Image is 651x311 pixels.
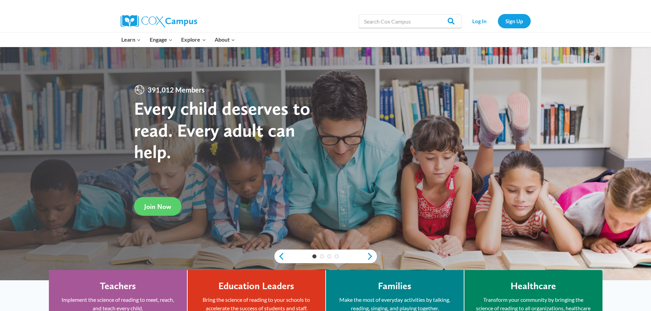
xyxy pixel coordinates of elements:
[498,14,531,28] a: Sign Up
[150,35,173,44] span: Engage
[335,254,339,258] a: 4
[274,250,377,263] div: content slider buttons
[465,14,531,28] nav: Secondary Navigation
[359,14,461,28] input: Search Cox Campus
[134,97,310,162] strong: Every child deserves to read. Every adult can help.
[218,280,294,292] h4: Education Leaders
[320,254,324,258] a: 2
[274,252,285,260] a: previous
[134,197,181,216] a: Join Now
[215,35,235,44] span: About
[312,254,316,258] a: 1
[327,254,331,258] a: 3
[378,280,411,292] h4: Families
[100,280,136,292] h4: Teachers
[121,15,197,27] img: Cox Campus
[367,252,377,260] a: next
[117,32,240,47] nav: Primary Navigation
[181,35,206,44] span: Explore
[145,84,207,95] span: 391,012 Members
[121,35,141,44] span: Learn
[465,14,494,28] a: Log In
[144,202,171,211] span: Join Now
[511,280,556,292] h4: Healthcare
